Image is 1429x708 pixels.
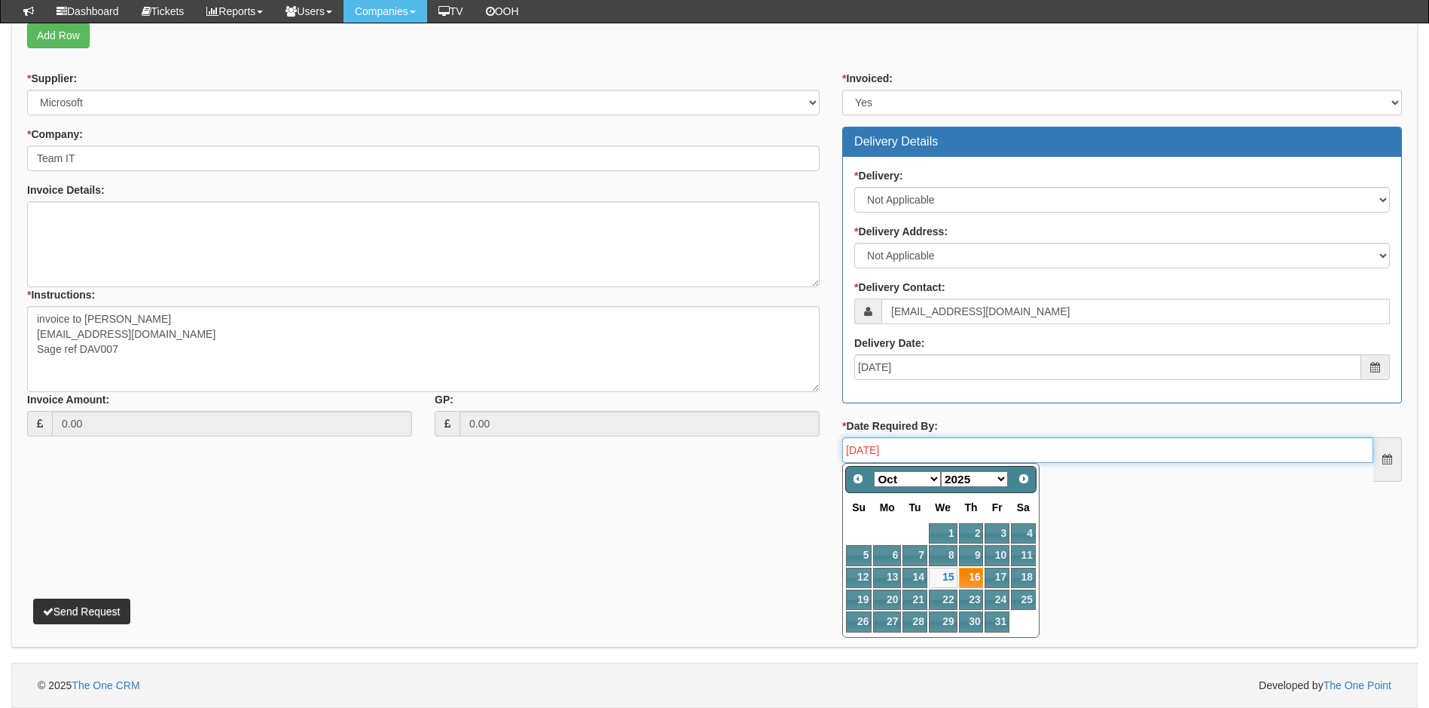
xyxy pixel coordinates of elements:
[1013,468,1034,489] a: Next
[873,568,901,588] a: 13
[880,501,895,513] span: Monday
[33,599,130,624] button: Send Request
[27,71,77,86] label: Supplier:
[1259,678,1391,693] span: Developed by
[72,679,139,691] a: The One CRM
[929,611,957,632] a: 29
[1011,590,1036,610] a: 25
[902,568,927,588] a: 14
[846,611,872,632] a: 26
[992,501,1003,513] span: Friday
[1011,523,1036,544] a: 4
[959,523,984,544] a: 2
[959,545,984,565] a: 9
[1018,473,1030,485] span: Next
[27,392,109,407] label: Invoice Amount:
[929,545,957,565] a: 8
[852,473,864,485] span: Prev
[27,182,105,198] label: Invoice Details:
[909,501,921,513] span: Tuesday
[852,501,866,513] span: Sunday
[27,23,90,48] a: Add Row
[854,168,903,183] label: Delivery:
[873,545,901,565] a: 6
[929,568,957,588] a: 15
[929,523,957,544] a: 1
[873,611,901,632] a: 27
[842,463,948,478] label: This field is required.
[985,590,1009,610] a: 24
[854,280,945,295] label: Delivery Contact:
[846,545,872,565] a: 5
[959,568,984,588] a: 16
[1324,679,1391,691] a: The One Point
[27,287,95,302] label: Instructions:
[1011,568,1036,588] a: 18
[846,568,872,588] a: 12
[929,590,957,610] a: 22
[935,501,951,513] span: Wednesday
[1017,501,1030,513] span: Saturday
[959,611,984,632] a: 30
[846,590,872,610] a: 19
[902,545,927,565] a: 7
[985,568,1009,588] a: 17
[854,336,924,351] label: Delivery Date:
[1011,545,1036,565] a: 11
[854,224,948,239] label: Delivery Address:
[985,523,1009,544] a: 3
[854,135,1390,149] h3: Delivery Details
[985,611,1009,632] a: 31
[27,127,83,142] label: Company:
[842,71,893,86] label: Invoiced:
[435,392,453,407] label: GP:
[902,611,927,632] a: 28
[842,418,938,434] label: Date Required By:
[873,590,901,610] a: 20
[38,679,140,691] span: © 2025
[959,590,984,610] a: 23
[847,468,869,489] a: Prev
[965,501,978,513] span: Thursday
[985,545,1009,565] a: 10
[902,590,927,610] a: 21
